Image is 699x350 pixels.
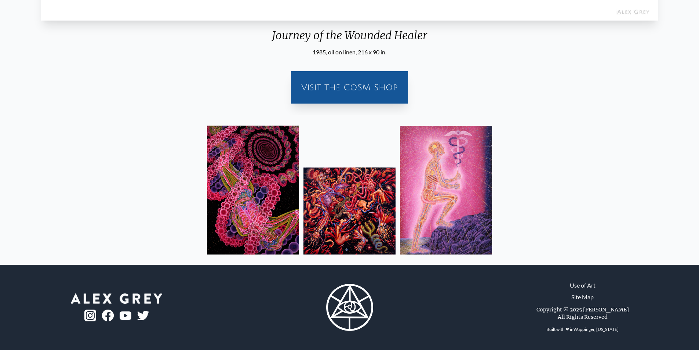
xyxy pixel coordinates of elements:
img: youtube-logo.png [120,311,131,320]
img: fb-logo.png [102,310,114,321]
a: Wappinger, [US_STATE] [574,326,619,332]
img: ig-logo.png [84,310,96,321]
div: Journey of the Wounded Healer [38,29,661,48]
div: All Rights Reserved [558,313,608,321]
a: Site Map [571,293,594,302]
img: Journey of the Wounded Healer · 2 [303,167,396,255]
div: Copyright © 2025 [PERSON_NAME] [536,306,629,313]
img: Journey of the Wounded Healer · 1 [207,126,299,255]
img: twitter-logo.png [137,311,149,320]
a: Use of Art [570,281,596,290]
div: 1985, oil on linen, 216 x 90 in. [38,48,661,57]
div: Built with ❤ in [543,324,622,335]
a: Visit the CoSM Shop [295,76,404,99]
img: Journey of the Wounded Healer · 3 [400,126,492,255]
